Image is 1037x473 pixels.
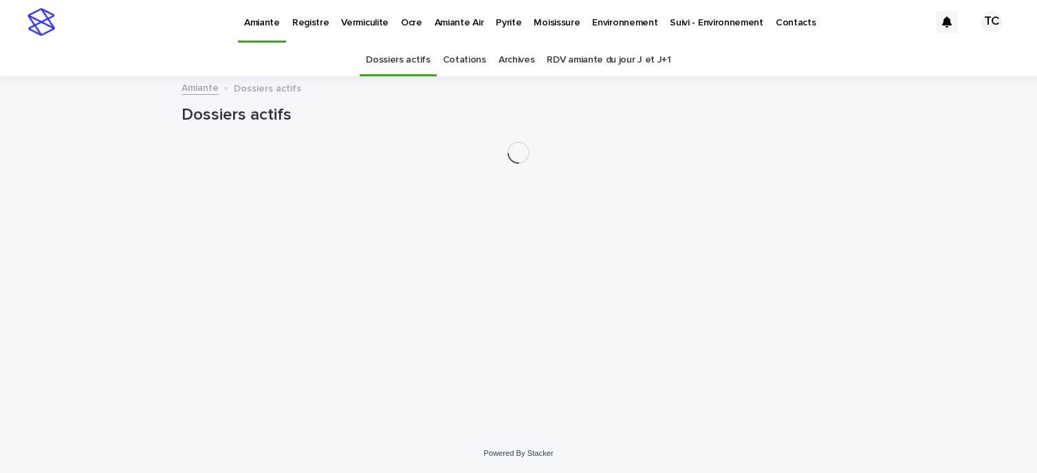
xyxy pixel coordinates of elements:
a: Cotations [443,44,486,76]
img: stacker-logo-s-only.png [28,8,55,36]
a: Dossiers actifs [366,44,430,76]
h1: Dossiers actifs [182,105,855,125]
a: Amiante [182,79,219,95]
p: Dossiers actifs [234,80,301,95]
div: TC [981,11,1003,33]
a: RDV amiante du jour J et J+1 [547,44,670,76]
a: Powered By Stacker [483,449,553,457]
a: Archives [499,44,535,76]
